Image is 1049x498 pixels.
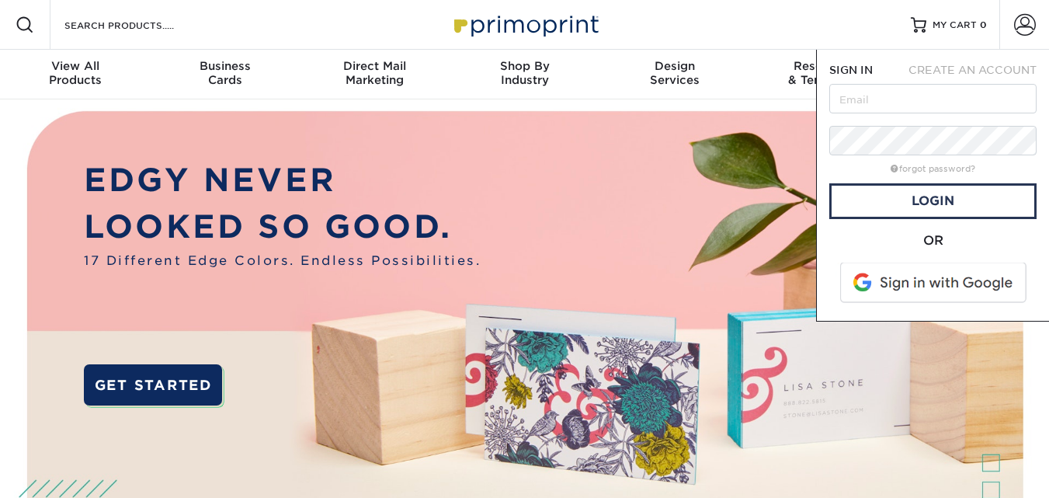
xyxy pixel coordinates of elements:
[150,59,300,73] span: Business
[450,59,599,87] div: Industry
[891,164,975,174] a: forgot password?
[749,59,899,73] span: Resources
[300,50,450,99] a: Direct MailMarketing
[829,64,873,76] span: SIGN IN
[450,59,599,73] span: Shop By
[150,59,300,87] div: Cards
[749,59,899,87] div: & Templates
[84,364,222,406] a: GET STARTED
[84,204,481,251] p: LOOKED SO GOOD.
[447,8,603,41] img: Primoprint
[150,50,300,99] a: BusinessCards
[980,19,987,30] span: 0
[300,59,450,73] span: Direct Mail
[63,16,214,34] input: SEARCH PRODUCTS.....
[84,157,481,204] p: EDGY NEVER
[908,64,1037,76] span: CREATE AN ACCOUNT
[450,50,599,99] a: Shop ByIndustry
[829,183,1037,219] a: Login
[300,59,450,87] div: Marketing
[829,232,1037,250] div: OR
[84,251,481,270] span: 17 Different Edge Colors. Endless Possibilities.
[599,59,749,73] span: Design
[599,59,749,87] div: Services
[749,50,899,99] a: Resources& Templates
[933,19,977,32] span: MY CART
[599,50,749,99] a: DesignServices
[829,84,1037,113] input: Email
